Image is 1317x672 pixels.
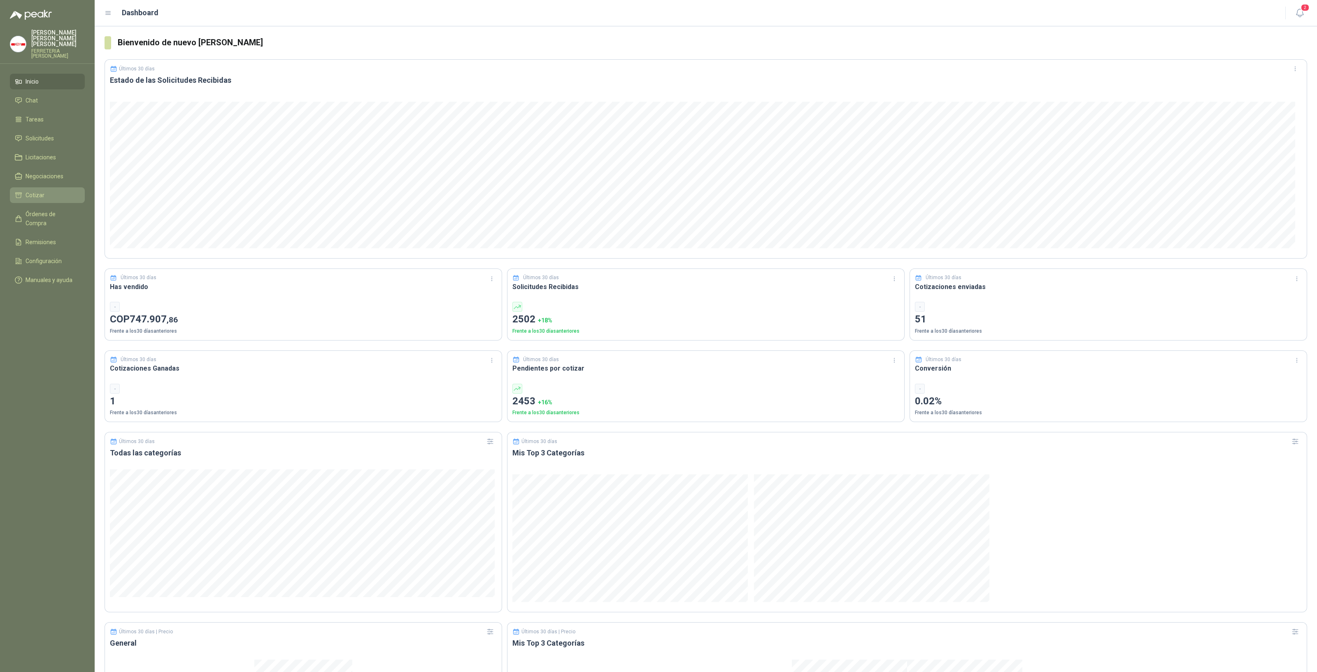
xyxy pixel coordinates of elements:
[915,384,925,394] div: -
[915,302,925,312] div: -
[121,274,156,282] p: Últimos 30 días
[10,206,85,231] a: Órdenes de Compra
[26,191,44,200] span: Cotizar
[31,49,85,58] p: FERRETERIA [PERSON_NAME]
[538,399,552,406] span: + 16 %
[512,409,899,417] p: Frente a los 30 días anteriores
[915,312,1302,327] p: 51
[26,115,44,124] span: Tareas
[110,363,497,373] h3: Cotizaciones Ganadas
[10,187,85,203] a: Cotizar
[26,210,77,228] span: Órdenes de Compra
[121,356,156,364] p: Últimos 30 días
[512,327,899,335] p: Frente a los 30 días anteriores
[10,93,85,108] a: Chat
[26,257,62,266] span: Configuración
[26,153,56,162] span: Licitaciones
[10,149,85,165] a: Licitaciones
[512,282,899,292] h3: Solicitudes Recibidas
[10,168,85,184] a: Negociaciones
[10,10,52,20] img: Logo peakr
[110,448,497,458] h3: Todas las categorías
[110,384,120,394] div: -
[26,134,54,143] span: Solicitudes
[512,638,1302,648] h3: Mis Top 3 Categorías
[110,312,497,327] p: COP
[521,629,575,635] p: Últimos 30 días | Precio
[512,448,1302,458] h3: Mis Top 3 Categorías
[10,36,26,52] img: Company Logo
[512,363,899,373] h3: Pendientes por cotizar
[110,409,497,417] p: Frente a los 30 días anteriores
[119,439,155,444] p: Últimos 30 días
[512,312,899,327] p: 2502
[523,356,559,364] p: Últimos 30 días
[915,363,1302,373] h3: Conversión
[110,327,497,335] p: Frente a los 30 días anteriores
[521,439,557,444] p: Últimos 30 días
[167,315,178,324] span: ,86
[26,172,63,181] span: Negociaciones
[26,96,38,105] span: Chat
[26,275,72,285] span: Manuales y ayuda
[10,74,85,89] a: Inicio
[926,356,961,364] p: Últimos 30 días
[26,238,56,247] span: Remisiones
[915,327,1302,335] p: Frente a los 30 días anteriores
[512,394,899,409] p: 2453
[915,409,1302,417] p: Frente a los 30 días anteriores
[1301,4,1310,12] span: 2
[10,131,85,146] a: Solicitudes
[110,282,497,292] h3: Has vendido
[31,30,85,47] p: [PERSON_NAME] [PERSON_NAME] [PERSON_NAME]
[110,394,497,409] p: 1
[10,272,85,288] a: Manuales y ayuda
[119,629,173,635] p: Últimos 30 días | Precio
[130,313,178,325] span: 747.907
[926,274,961,282] p: Últimos 30 días
[1292,6,1307,21] button: 2
[10,253,85,269] a: Configuración
[122,7,158,19] h1: Dashboard
[110,638,497,648] h3: General
[119,66,155,72] p: Últimos 30 días
[110,302,120,312] div: -
[915,394,1302,409] p: 0.02%
[10,112,85,127] a: Tareas
[523,274,559,282] p: Últimos 30 días
[118,36,1307,49] h3: Bienvenido de nuevo [PERSON_NAME]
[26,77,39,86] span: Inicio
[10,234,85,250] a: Remisiones
[538,317,552,324] span: + 18 %
[915,282,1302,292] h3: Cotizaciones enviadas
[110,75,1302,85] h3: Estado de las Solicitudes Recibidas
